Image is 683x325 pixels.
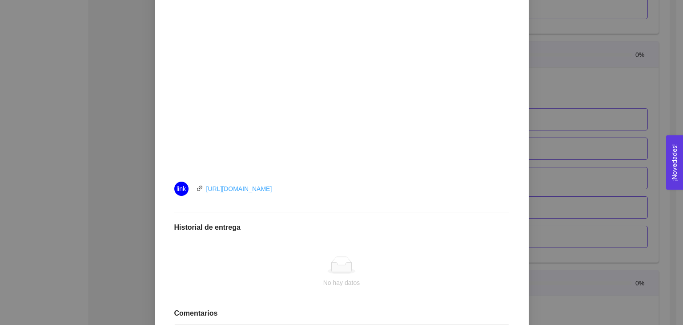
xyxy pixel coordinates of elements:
[666,135,683,190] button: Open Feedback Widget
[181,278,502,288] div: No hay datos
[197,185,203,191] span: link
[206,185,272,192] a: [URL][DOMAIN_NAME]
[174,223,509,232] h1: Historial de entrega
[199,12,484,173] iframe: 03 Alejandra B2B & B2C
[174,309,509,318] h1: Comentarios
[177,182,186,196] span: link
